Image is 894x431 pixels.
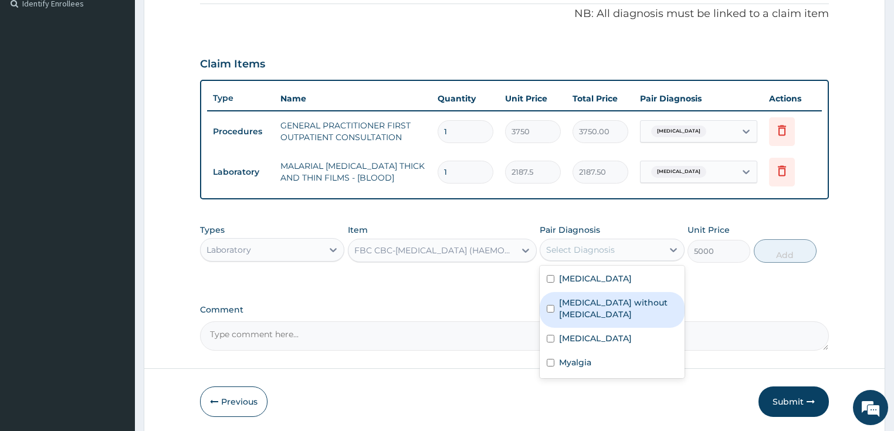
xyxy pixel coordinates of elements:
span: We're online! [68,137,162,255]
div: Chat with us now [61,66,197,81]
div: Select Diagnosis [546,244,615,256]
th: Quantity [432,87,499,110]
textarea: Type your message and hit 'Enter' [6,298,223,339]
th: Unit Price [499,87,567,110]
button: Previous [200,386,267,417]
label: [MEDICAL_DATA] [559,332,632,344]
td: GENERAL PRACTITIONER FIRST OUTPATIENT CONSULTATION [275,114,432,149]
div: Minimize live chat window [192,6,221,34]
span: [MEDICAL_DATA] [651,125,706,137]
div: FBC CBC-[MEDICAL_DATA] (HAEMOGRAM) - [BLOOD] [354,245,516,256]
img: d_794563401_company_1708531726252_794563401 [22,59,48,88]
label: [MEDICAL_DATA] [559,273,632,284]
label: Types [200,225,225,235]
label: [MEDICAL_DATA] without [MEDICAL_DATA] [559,297,678,320]
td: MALARIAL [MEDICAL_DATA] THICK AND THIN FILMS - [BLOOD] [275,154,432,189]
th: Total Price [567,87,634,110]
label: Unit Price [688,224,730,236]
th: Type [207,87,275,109]
th: Name [275,87,432,110]
button: Submit [758,386,829,417]
span: [MEDICAL_DATA] [651,166,706,178]
button: Add [754,239,817,263]
th: Actions [763,87,822,110]
td: Procedures [207,121,275,142]
p: NB: All diagnosis must be linked to a claim item [200,6,829,22]
h3: Claim Items [200,58,265,71]
label: Myalgia [559,357,591,368]
label: Pair Diagnosis [540,224,600,236]
label: Comment [200,305,829,315]
label: Item [348,224,368,236]
td: Laboratory [207,161,275,183]
div: Laboratory [206,244,251,256]
th: Pair Diagnosis [634,87,763,110]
